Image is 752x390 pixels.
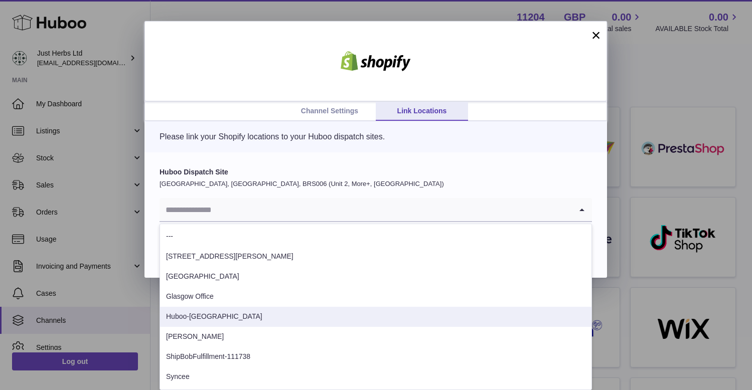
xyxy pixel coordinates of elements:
li: Glasgow Office [160,287,591,307]
li: --- [160,227,591,247]
li: [GEOGRAPHIC_DATA] [160,267,591,287]
label: Huboo Dispatch Site [160,167,592,177]
a: Channel Settings [283,102,376,121]
p: [GEOGRAPHIC_DATA], [GEOGRAPHIC_DATA], BRS006 (Unit 2, More+, [GEOGRAPHIC_DATA]) [160,179,592,188]
div: Search for option [160,198,592,222]
p: Please link your Shopify locations to your Huboo dispatch sites. [160,131,592,142]
li: ShipBobFulfillment-111738 [160,347,591,367]
li: [PERSON_NAME] [160,327,591,347]
li: [STREET_ADDRESS][PERSON_NAME] [160,247,591,267]
a: Link Locations [376,102,468,121]
img: shopify [333,51,418,71]
li: Syncee [160,367,591,387]
input: Search for option [160,198,572,221]
li: Huboo-[GEOGRAPHIC_DATA] [160,307,591,327]
button: × [590,29,602,41]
